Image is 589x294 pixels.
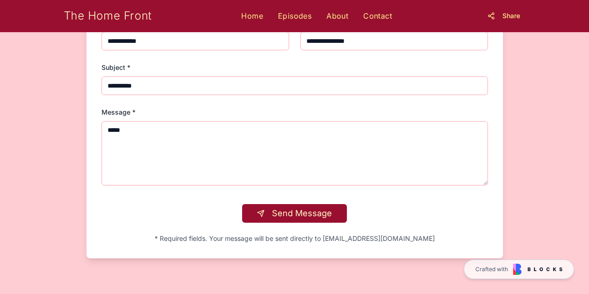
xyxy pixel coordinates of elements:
img: Blocks [513,264,562,275]
button: Send Message [242,204,347,223]
button: Share [482,7,526,24]
span: Share [502,11,520,21]
label: Message * [102,108,135,116]
a: Crafted with [464,260,574,279]
label: Subject * [102,63,130,71]
span: Crafted with [475,266,508,273]
a: The Home Front [64,8,152,23]
a: Contact [363,10,392,21]
a: Episodes [278,10,311,21]
p: * Required fields. Your message will be sent directly to [EMAIL_ADDRESS][DOMAIN_NAME] [102,234,488,243]
a: About [326,10,348,21]
a: Home [241,10,263,21]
